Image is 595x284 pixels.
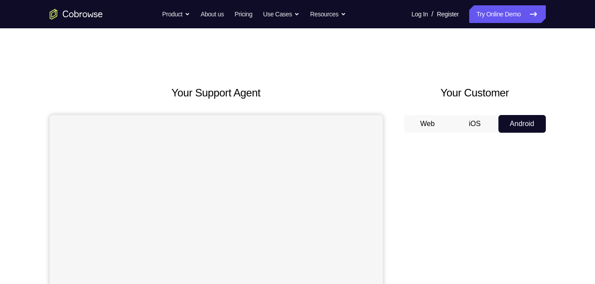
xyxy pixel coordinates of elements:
a: Pricing [234,5,252,23]
h2: Your Customer [404,85,546,101]
a: Log In [412,5,428,23]
a: Try Online Demo [469,5,545,23]
h2: Your Support Agent [50,85,383,101]
a: Register [437,5,459,23]
a: About us [201,5,224,23]
button: Web [404,115,451,133]
button: iOS [451,115,498,133]
span: / [432,9,433,19]
button: Android [498,115,546,133]
a: Go to the home page [50,9,103,19]
button: Use Cases [263,5,299,23]
button: Resources [310,5,346,23]
button: Product [162,5,190,23]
